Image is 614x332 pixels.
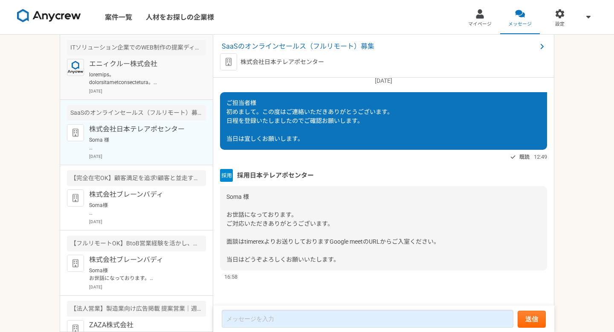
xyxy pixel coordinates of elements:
[67,124,84,141] img: default_org_logo-42cde973f59100197ec2c8e796e4974ac8490bb5b08a0eb061ff975e4574aa76.png
[67,301,206,317] div: 【法人営業】製造業向け広告掲載 提案営業｜週15h｜時給2500円~
[67,255,84,272] img: default_org_logo-42cde973f59100197ec2c8e796e4974ac8490bb5b08a0eb061ff975e4574aa76.png
[89,284,206,290] p: [DATE]
[67,189,84,207] img: default_org_logo-42cde973f59100197ec2c8e796e4974ac8490bb5b08a0eb061ff975e4574aa76.png
[226,193,440,263] span: Soma 様 お世話になっております。 ご対応いただきありがとうございます。 面談はtimerexよりお送りしておりますGoogle meetのURLからご入室ください。 当日はどうぞよろしくお...
[89,124,194,134] p: 株式会社日本テレアポセンター
[67,59,84,76] img: logo_text_blue_01.png
[220,169,233,182] img: unnamed.png
[519,152,530,162] span: 既読
[89,255,194,265] p: 株式会社ブレーンバディ
[67,105,206,121] div: SaaSのオンラインセールス（フルリモート）募集
[89,267,194,282] p: Soma様 お世話になっております。 株式会社ブレーンバディの[PERSON_NAME]でございます。 本日面談を予定しておりましたが、入室が確認されませんでしたので、 キャンセルとさせていただ...
[224,273,237,281] span: 16:58
[518,311,546,328] button: 送信
[220,76,547,85] p: [DATE]
[222,41,537,52] span: SaaSのオンラインセールス（フルリモート）募集
[237,171,314,180] span: 採用日本テレアポセンター
[89,218,206,225] p: [DATE]
[67,236,206,251] div: 【フルリモートOK】BtoB営業経験を活かし、戦略的ISとして活躍!
[555,21,565,28] span: 設定
[89,59,194,69] p: エニィクルー株式会社
[67,170,206,186] div: 【完全在宅OK】顧客満足を追求!顧客と並走するCS募集!
[89,153,206,160] p: [DATE]
[89,189,194,200] p: 株式会社ブレーンバディ
[220,53,237,70] img: default_org_logo-42cde973f59100197ec2c8e796e4974ac8490bb5b08a0eb061ff975e4574aa76.png
[89,320,194,330] p: ZAZA株式会社
[89,136,194,151] p: Soma 様 お世話になっております。 ご対応いただきありがとうございます。 面談はtimerexよりお送りしておりますGoogle meetのURLからご入室ください。 当日はどうぞよろしくお...
[89,201,194,217] p: Soma様 お世話になっております。 株式会社ブレーンバディ採用担当です。 この度は、数ある企業の中から弊社に興味を持っていただき、誠にありがとうございます。 社内で慎重に選考した結果、誠に残念...
[226,99,393,142] span: ご担当者様 初めまして。この度はご連絡いただきありがとうございます。 日程を登録いたしましたのでご確認お願いします。 当日は宜しくお願いします。
[240,58,324,67] p: 株式会社日本テレアポセンター
[508,21,532,28] span: メッセージ
[534,153,547,161] span: 12:49
[89,71,194,86] p: loremips。 dolorsitametconsectetura。 elitseddoei。 ＿＿＿＿＿＿＿＿＿＿＿＿＿＿＿＿ Temporinc）utl（etd-mag） 0a 54e (...
[67,40,206,55] div: ITソリューション企業でのWEB制作の提案ディレクション対応ができる人材を募集
[468,21,492,28] span: マイページ
[17,9,81,23] img: 8DqYSo04kwAAAAASUVORK5CYII=
[89,88,206,94] p: [DATE]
